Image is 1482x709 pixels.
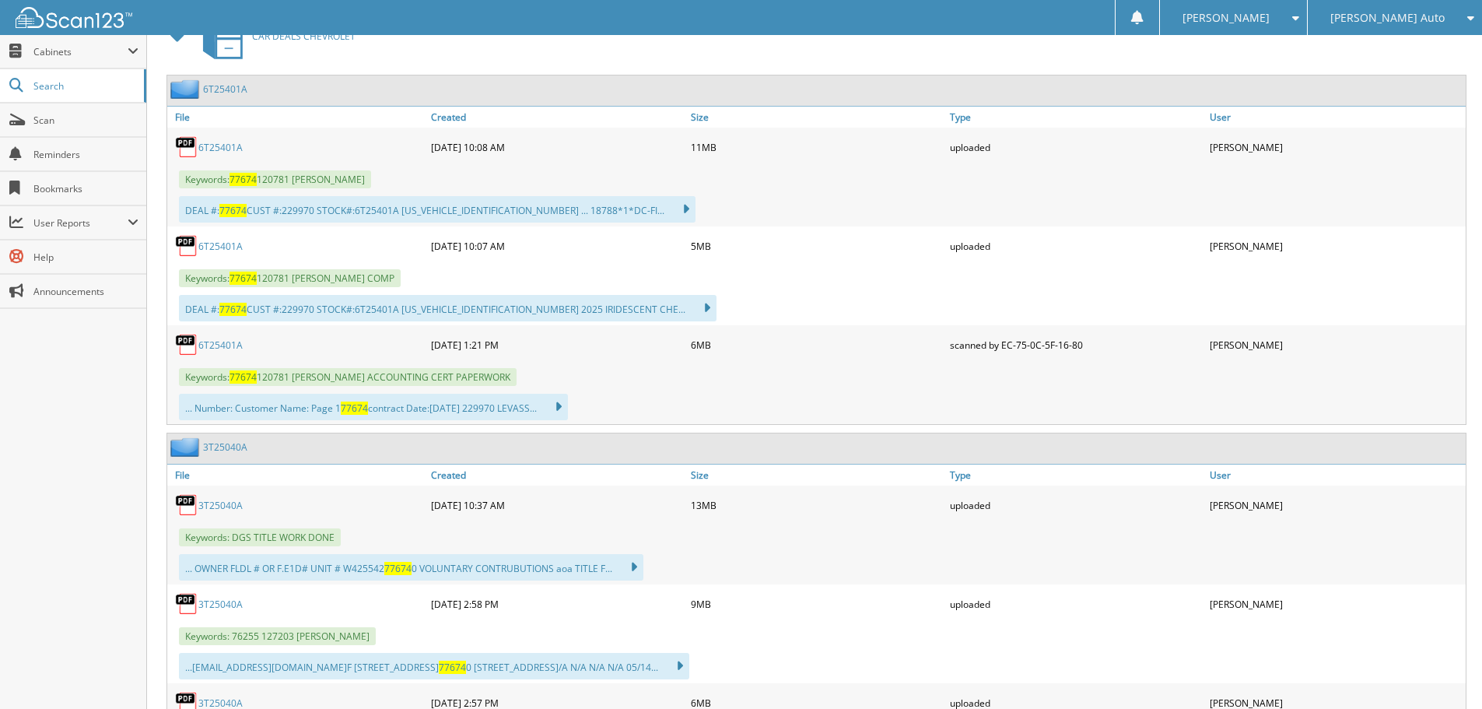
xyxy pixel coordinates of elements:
[1206,132,1466,163] div: [PERSON_NAME]
[341,402,368,415] span: 77674
[1206,490,1466,521] div: [PERSON_NAME]
[427,329,687,360] div: [DATE] 1:21 PM
[946,490,1206,521] div: uploaded
[33,285,138,298] span: Announcements
[427,132,687,163] div: [DATE] 10:08 AM
[229,370,257,384] span: 77674
[175,333,198,356] img: PDF.png
[946,107,1206,128] a: Type
[427,107,687,128] a: Created
[1330,13,1445,23] span: [PERSON_NAME] Auto
[439,661,466,674] span: 77674
[384,562,412,575] span: 77674
[175,234,198,258] img: PDF.png
[33,114,138,127] span: Scan
[946,588,1206,619] div: uploaded
[229,173,257,186] span: 77674
[1182,13,1270,23] span: [PERSON_NAME]
[427,230,687,261] div: [DATE] 10:07 AM
[203,82,247,96] a: 6T25401A
[16,7,132,28] img: scan123-logo-white.svg
[198,141,243,154] a: 6T25401A
[179,269,401,287] span: Keywords: 120781 [PERSON_NAME] COMP
[179,170,371,188] span: Keywords: 120781 [PERSON_NAME]
[427,465,687,486] a: Created
[33,216,128,230] span: User Reports
[167,465,427,486] a: File
[194,5,356,67] a: CAR DEALS CHEVROLET
[687,107,947,128] a: Size
[170,79,203,99] img: folder2.png
[198,339,243,352] a: 6T25401A
[427,588,687,619] div: [DATE] 2:58 PM
[175,493,198,517] img: PDF.png
[179,528,341,546] span: Keywords: DGS TITLE WORK DONE
[1206,107,1466,128] a: User
[179,196,695,223] div: DEAL #: CUST #:229970 STOCK#:6T25401A [US_VEHICLE_IDENTIFICATION_NUMBER] ... 18788*1*DC-FI...
[198,499,243,512] a: 3T25040A
[198,240,243,253] a: 6T25401A
[179,295,716,321] div: DEAL #: CUST #:229970 STOCK#:6T25401A [US_VEHICLE_IDENTIFICATION_NUMBER] 2025 IRIDESCENT CHE...
[946,329,1206,360] div: scanned by EC-75-0C-5F-16-80
[946,230,1206,261] div: uploaded
[687,329,947,360] div: 6MB
[687,465,947,486] a: Size
[1404,634,1482,709] iframe: Chat Widget
[203,440,247,454] a: 3T25040A
[33,79,136,93] span: Search
[687,588,947,619] div: 9MB
[1206,588,1466,619] div: [PERSON_NAME]
[219,303,247,316] span: 77674
[1206,465,1466,486] a: User
[33,251,138,264] span: Help
[198,598,243,611] a: 3T25040A
[179,554,643,581] div: ... OWNER FLDL # OR F.E1D# UNIT # W425542 0 VOLUNTARY CONTRUBUTIONS aoa TITLE F...
[175,135,198,159] img: PDF.png
[175,592,198,616] img: PDF.png
[946,465,1206,486] a: Type
[687,132,947,163] div: 11MB
[687,230,947,261] div: 5MB
[167,107,427,128] a: File
[687,490,947,521] div: 13MB
[170,437,203,457] img: folder2.png
[33,148,138,161] span: Reminders
[179,394,568,420] div: ... Number: Customer Name: Page 1 contract Date:[DATE] 229970 LEVASS...
[1206,329,1466,360] div: [PERSON_NAME]
[229,272,257,285] span: 77674
[179,653,689,679] div: ...[EMAIL_ADDRESS][DOMAIN_NAME] F [STREET_ADDRESS] 0 [STREET_ADDRESS]/A N/A N/A N/A 05/14...
[179,368,517,386] span: Keywords: 120781 [PERSON_NAME] ACCOUNTING CERT PAPERWORK
[33,182,138,195] span: Bookmarks
[252,30,356,43] span: CAR DEALS CHEVROLET
[427,490,687,521] div: [DATE] 10:37 AM
[219,204,247,217] span: 77674
[33,45,128,58] span: Cabinets
[179,627,376,645] span: Keywords: 76255 127203 [PERSON_NAME]
[1206,230,1466,261] div: [PERSON_NAME]
[946,132,1206,163] div: uploaded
